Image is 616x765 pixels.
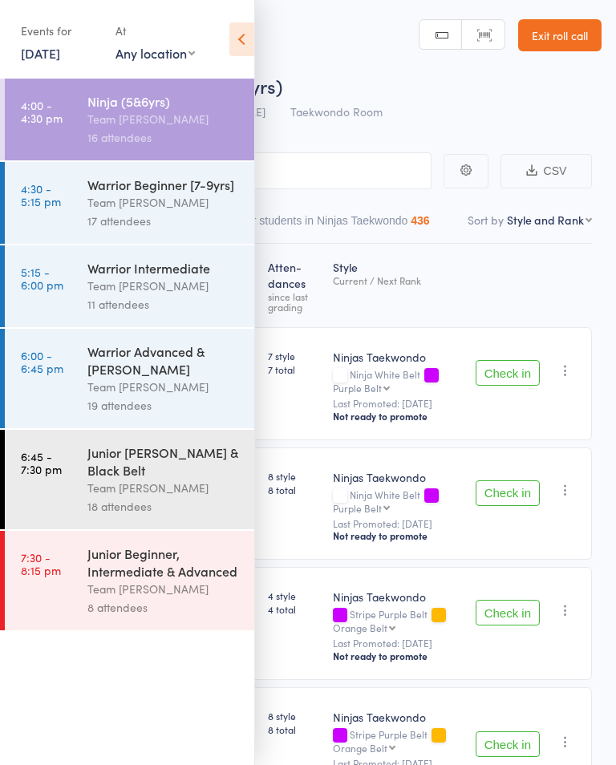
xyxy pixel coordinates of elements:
a: 5:15 -6:00 pmWarrior IntermediateTeam [PERSON_NAME]11 attendees [5,245,254,327]
div: 18 attendees [87,497,241,516]
label: Sort by [468,212,504,228]
div: Stripe Purple Belt [333,609,463,633]
div: Junior Beginner, Intermediate & Advanced [87,544,241,580]
time: 6:45 - 7:30 pm [21,450,62,476]
div: Team [PERSON_NAME] [87,479,241,497]
small: Last Promoted: [DATE] [333,637,463,649]
a: 6:00 -6:45 pmWarrior Advanced & [PERSON_NAME]Team [PERSON_NAME]19 attendees [5,329,254,428]
div: Junior [PERSON_NAME] & Black Belt [87,443,241,479]
button: Check in [476,480,540,506]
time: 6:00 - 6:45 pm [21,349,63,374]
small: Last Promoted: [DATE] [333,398,463,409]
div: Atten­dances [261,251,326,320]
div: Warrior Beginner [7-9yrs] [87,176,241,193]
span: 4 total [268,602,320,616]
div: Not ready to promote [333,650,463,662]
time: 4:30 - 5:15 pm [21,182,61,208]
span: 7 total [268,362,320,376]
div: Purple Belt [333,503,382,513]
a: Exit roll call [518,19,602,51]
div: Style and Rank [507,212,584,228]
div: Ninja White Belt [333,489,463,513]
div: Team [PERSON_NAME] [87,378,241,396]
div: 17 attendees [87,212,241,230]
div: Style [326,251,469,320]
button: Other students in Ninjas Taekwondo436 [228,206,429,243]
time: 7:30 - 8:15 pm [21,551,61,577]
div: Team [PERSON_NAME] [87,193,241,212]
span: 8 style [268,469,320,483]
div: At [115,18,195,44]
button: CSV [500,154,592,188]
small: Last Promoted: [DATE] [333,518,463,529]
span: 8 total [268,722,320,736]
div: Stripe Purple Belt [333,729,463,753]
span: 8 style [268,709,320,722]
div: Not ready to promote [333,410,463,423]
button: Check in [476,731,540,757]
span: 7 style [268,349,320,362]
span: 4 style [268,589,320,602]
div: Orange Belt [333,743,387,753]
div: Team [PERSON_NAME] [87,580,241,598]
div: Not ready to promote [333,529,463,542]
span: 8 total [268,483,320,496]
div: Ninjas Taekwondo [333,349,463,365]
button: Check in [476,360,540,386]
div: 11 attendees [87,295,241,314]
div: 8 attendees [87,598,241,617]
a: [DATE] [21,44,60,62]
span: Taekwondo Room [290,103,383,119]
div: Ninja (5&6yrs) [87,92,241,110]
div: Ninjas Taekwondo [333,709,463,725]
a: 4:30 -5:15 pmWarrior Beginner [7-9yrs]Team [PERSON_NAME]17 attendees [5,162,254,244]
div: Warrior Intermediate [87,259,241,277]
div: since last grading [268,291,320,312]
div: Team [PERSON_NAME] [87,110,241,128]
time: 4:00 - 4:30 pm [21,99,63,124]
div: Orange Belt [333,622,387,633]
div: Ninjas Taekwondo [333,589,463,605]
div: Purple Belt [333,382,382,393]
div: 19 attendees [87,396,241,415]
div: Warrior Advanced & [PERSON_NAME] [87,342,241,378]
div: Any location [115,44,195,62]
a: 6:45 -7:30 pmJunior [PERSON_NAME] & Black BeltTeam [PERSON_NAME]18 attendees [5,430,254,529]
div: Ninjas Taekwondo [333,469,463,485]
div: Ninja White Belt [333,369,463,393]
div: 16 attendees [87,128,241,147]
time: 5:15 - 6:00 pm [21,265,63,291]
button: Check in [476,600,540,625]
div: Team [PERSON_NAME] [87,277,241,295]
a: 7:30 -8:15 pmJunior Beginner, Intermediate & AdvancedTeam [PERSON_NAME]8 attendees [5,531,254,630]
div: 436 [411,214,429,227]
div: Events for [21,18,99,44]
a: 4:00 -4:30 pmNinja (5&6yrs)Team [PERSON_NAME]16 attendees [5,79,254,160]
div: Current / Next Rank [333,275,463,285]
